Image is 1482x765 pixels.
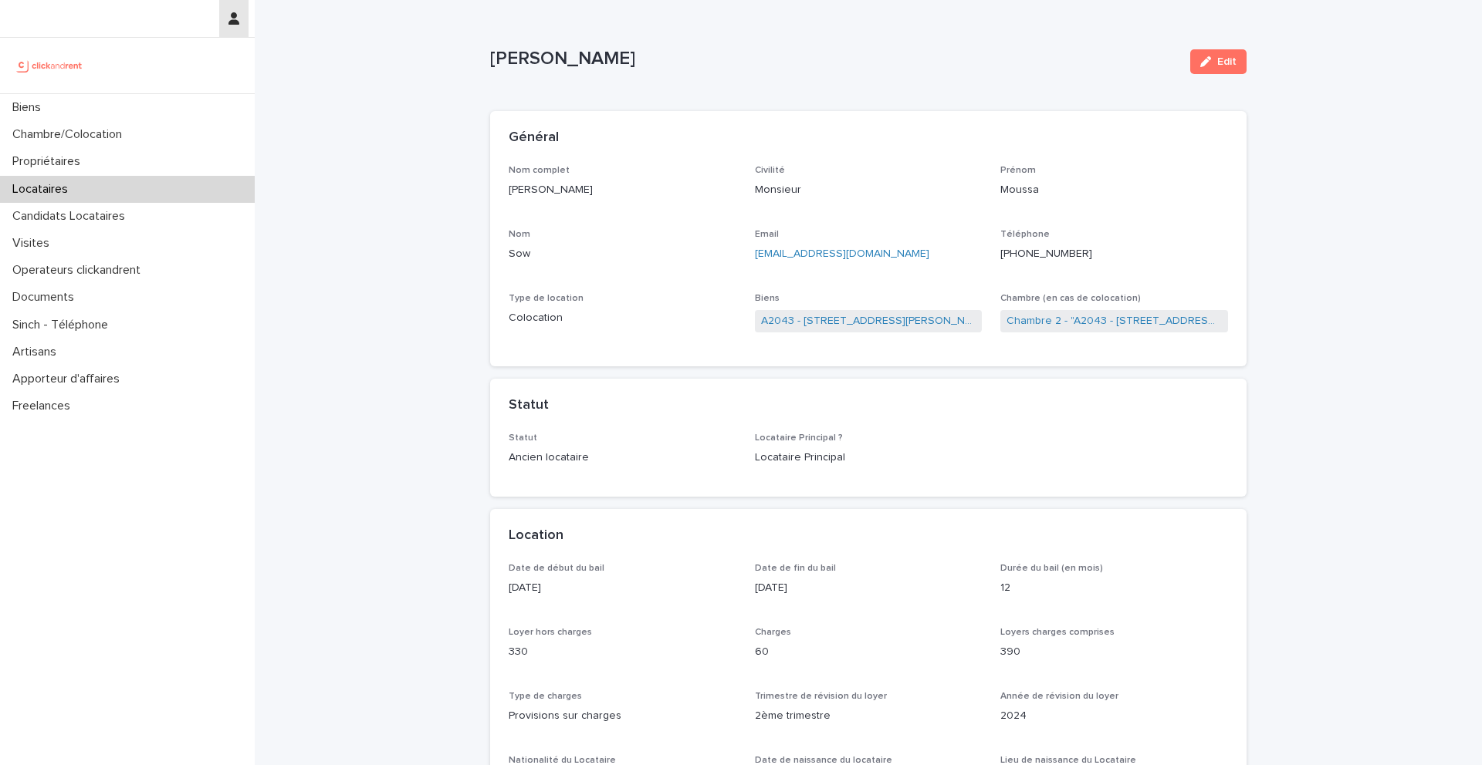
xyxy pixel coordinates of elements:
span: Edit [1217,56,1237,67]
span: Type de location [509,294,584,303]
p: Visites [6,236,62,251]
p: Documents [6,290,86,305]
p: 2ème trimestre [755,708,983,724]
p: Monsieur [755,182,983,198]
span: Statut [509,433,537,443]
p: [PERSON_NAME] [509,182,736,198]
span: Téléphone [1000,230,1050,239]
p: 12 [1000,580,1228,596]
p: 390 [1000,644,1228,660]
p: Propriétaires [6,154,93,169]
span: Chambre (en cas de colocation) [1000,294,1141,303]
p: Ancien locataire [509,450,736,466]
a: A2043 - [STREET_ADDRESS][PERSON_NAME] [761,313,976,329]
p: 330 [509,644,736,660]
span: Charges [755,628,791,637]
a: [EMAIL_ADDRESS][DOMAIN_NAME] [755,248,929,259]
span: Biens [755,294,780,303]
span: Date de début du bail [509,564,604,573]
span: Type de charges [509,692,582,701]
p: Provisions sur charges [509,708,736,724]
span: Civilité [755,166,785,175]
p: Sow [509,246,736,262]
h2: Statut [509,397,549,414]
span: Loyer hors charges [509,628,592,637]
p: Locataire Principal [755,450,983,466]
p: Colocation [509,310,736,326]
p: Sinch - Téléphone [6,318,120,332]
p: Locataires [6,182,80,197]
span: Lieu de naissance du Locataire [1000,756,1136,765]
span: Trimestre de révision du loyer [755,692,887,701]
ringoverc2c-number-84e06f14122c: [PHONE_NUMBER] [1000,248,1092,259]
p: Moussa [1000,182,1228,198]
p: 2024 [1000,708,1228,724]
span: Email [755,230,779,239]
span: Date de fin du bail [755,564,836,573]
span: Prénom [1000,166,1036,175]
p: Freelances [6,399,83,413]
span: Date de naissance du locataire [755,756,892,765]
span: Loyers charges comprises [1000,628,1115,637]
p: Biens [6,100,53,115]
p: Chambre/Colocation [6,127,134,142]
p: Artisans [6,345,69,359]
span: Nom [509,230,530,239]
span: Durée du bail (en mois) [1000,564,1103,573]
span: Nationalité du Locataire [509,756,616,765]
p: [DATE] [755,580,983,596]
p: 60 [755,644,983,660]
button: Edit [1190,49,1247,74]
p: Apporteur d'affaires [6,372,132,386]
ringoverc2c-84e06f14122c: Call with Ringover [1000,248,1092,259]
span: Année de révision du loyer [1000,692,1118,701]
h2: Location [509,527,563,544]
p: [DATE] [509,580,736,596]
img: UCB0brd3T0yccxBKYDjQ [12,50,87,81]
a: Chambre 2 - "A2043 - [STREET_ADDRESS][PERSON_NAME]" [1007,313,1222,329]
h2: Général [509,130,559,147]
span: Nom complet [509,166,570,175]
span: Locataire Principal ? [755,433,843,443]
p: Candidats Locataires [6,209,137,224]
p: [PERSON_NAME] [490,48,1178,70]
p: Operateurs clickandrent [6,263,153,278]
